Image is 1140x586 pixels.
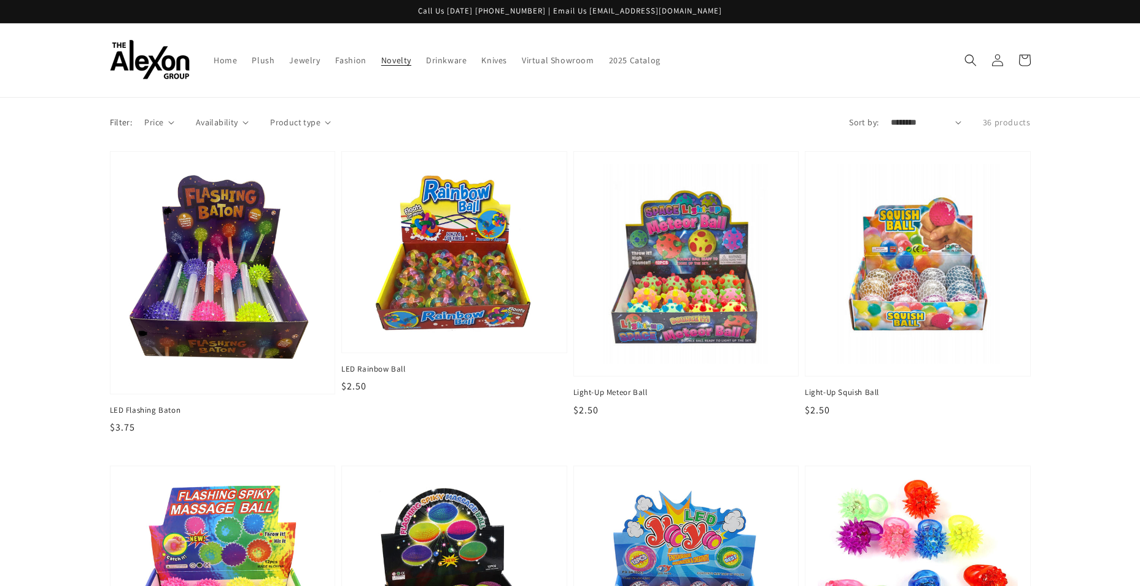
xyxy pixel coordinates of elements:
[206,47,244,73] a: Home
[849,116,878,129] label: Sort by:
[609,55,661,66] span: 2025 Catalog
[110,116,133,129] p: Filter:
[573,404,599,416] span: $2.50
[341,151,567,394] a: LED Rainbow Ball LED Rainbow Ball $2.50
[289,55,320,66] span: Jewelry
[335,55,366,66] span: Fashion
[381,55,411,66] span: Novelty
[270,116,320,129] span: Product type
[196,116,249,129] summary: Availability
[110,421,135,434] span: $3.75
[282,47,327,73] a: Jewelry
[354,164,554,340] img: LED Rainbow Ball
[805,151,1031,418] a: Light-Up Squish Ball Light-Up Squish Ball $2.50
[374,47,419,73] a: Novelty
[474,47,514,73] a: Knives
[573,151,799,418] a: Light-Up Meteor Ball Light-Up Meteor Ball $2.50
[328,47,374,73] a: Fashion
[818,164,1018,364] img: Light-Up Squish Ball
[481,55,507,66] span: Knives
[123,164,323,381] img: LED Flashing Baton
[244,47,282,73] a: Plush
[110,40,190,80] img: The Alexon Group
[144,116,163,129] span: Price
[805,387,1031,398] span: Light-Up Squish Ball
[957,47,984,74] summary: Search
[110,405,336,416] span: LED Flashing Baton
[252,55,274,66] span: Plush
[341,380,366,393] span: $2.50
[602,47,668,73] a: 2025 Catalog
[214,55,237,66] span: Home
[586,164,786,364] img: Light-Up Meteor Ball
[419,47,474,73] a: Drinkware
[341,364,567,375] span: LED Rainbow Ball
[522,55,594,66] span: Virtual Showroom
[983,116,1031,129] p: 36 products
[426,55,467,66] span: Drinkware
[805,404,830,416] span: $2.50
[573,387,799,398] span: Light-Up Meteor Ball
[110,151,336,435] a: LED Flashing Baton LED Flashing Baton $3.75
[270,116,331,129] summary: Product type
[196,116,238,129] span: Availability
[514,47,602,73] a: Virtual Showroom
[144,116,174,129] summary: Price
